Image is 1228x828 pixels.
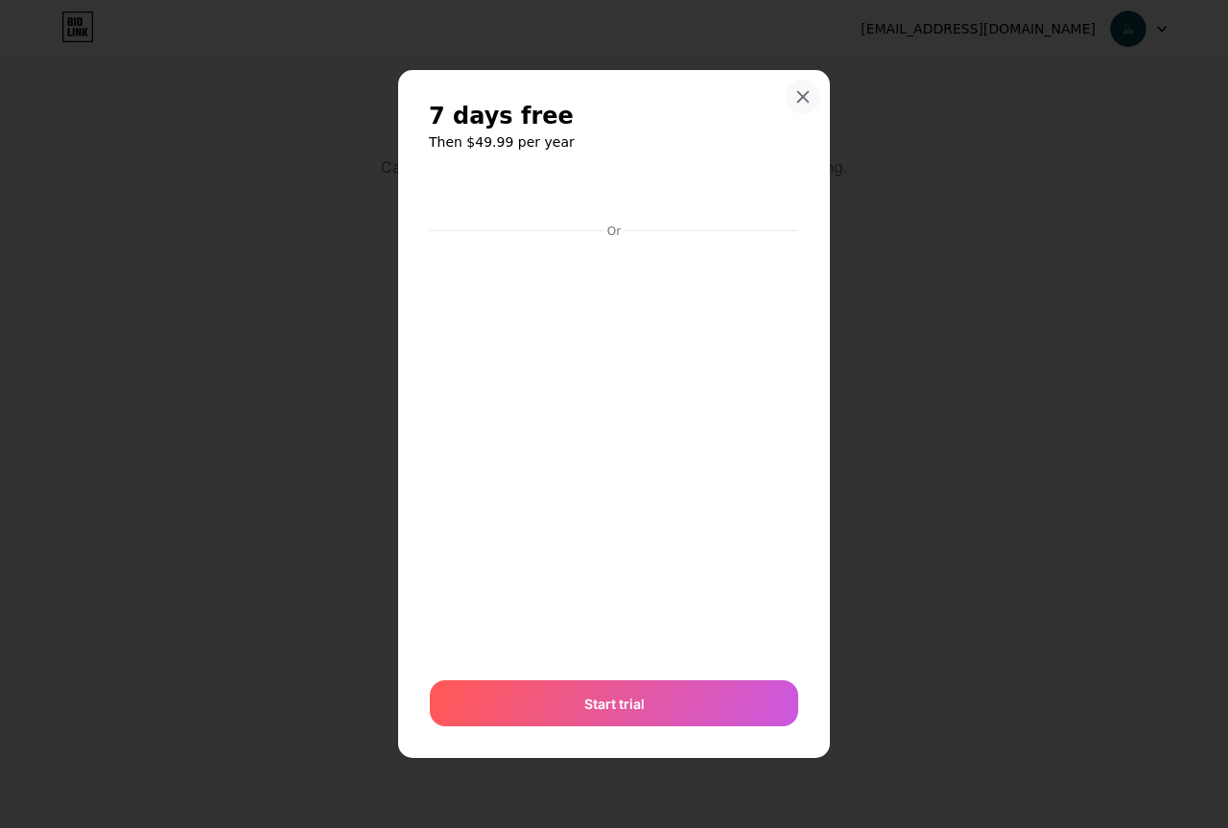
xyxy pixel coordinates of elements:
[430,172,798,218] iframe: Secure payment button frame
[584,694,645,714] span: Start trial
[429,132,799,152] h6: Then $49.99 per year
[426,241,802,662] iframe: Secure payment input frame
[603,224,625,239] div: Or
[429,101,574,131] span: 7 days free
